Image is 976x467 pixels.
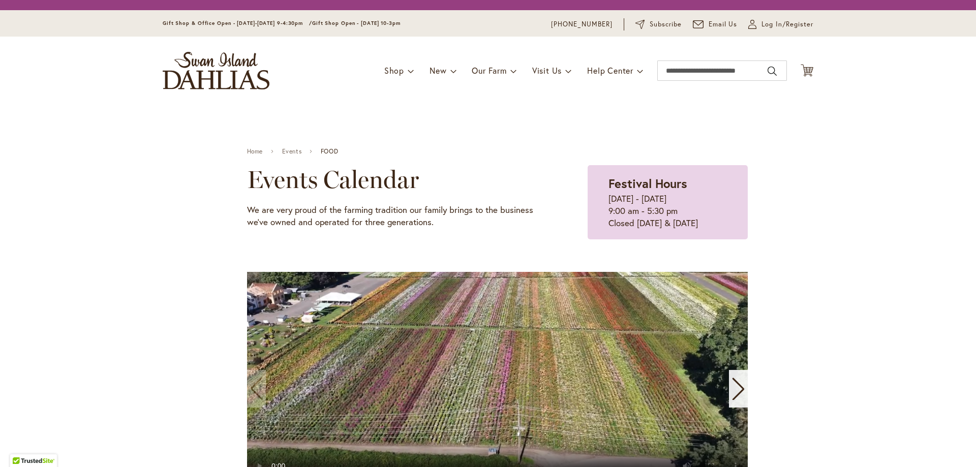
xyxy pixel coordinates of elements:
[587,65,633,76] span: Help Center
[312,20,401,26] span: Gift Shop Open - [DATE] 10-3pm
[472,65,506,76] span: Our Farm
[761,19,813,29] span: Log In/Register
[163,52,269,89] a: store logo
[650,19,682,29] span: Subscribe
[635,19,682,29] a: Subscribe
[384,65,404,76] span: Shop
[247,148,263,155] a: Home
[247,165,537,194] h2: Events Calendar
[247,204,537,228] p: We are very proud of the farming tradition our family brings to the business we've owned and oper...
[608,175,687,192] strong: Festival Hours
[282,148,302,155] a: Events
[163,20,312,26] span: Gift Shop & Office Open - [DATE]-[DATE] 9-4:30pm /
[551,19,613,29] a: [PHONE_NUMBER]
[608,193,726,229] p: [DATE] - [DATE] 9:00 am - 5:30 pm Closed [DATE] & [DATE]
[430,65,446,76] span: New
[709,19,738,29] span: Email Us
[693,19,738,29] a: Email Us
[532,65,562,76] span: Visit Us
[321,148,338,155] span: FOOD
[748,19,813,29] a: Log In/Register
